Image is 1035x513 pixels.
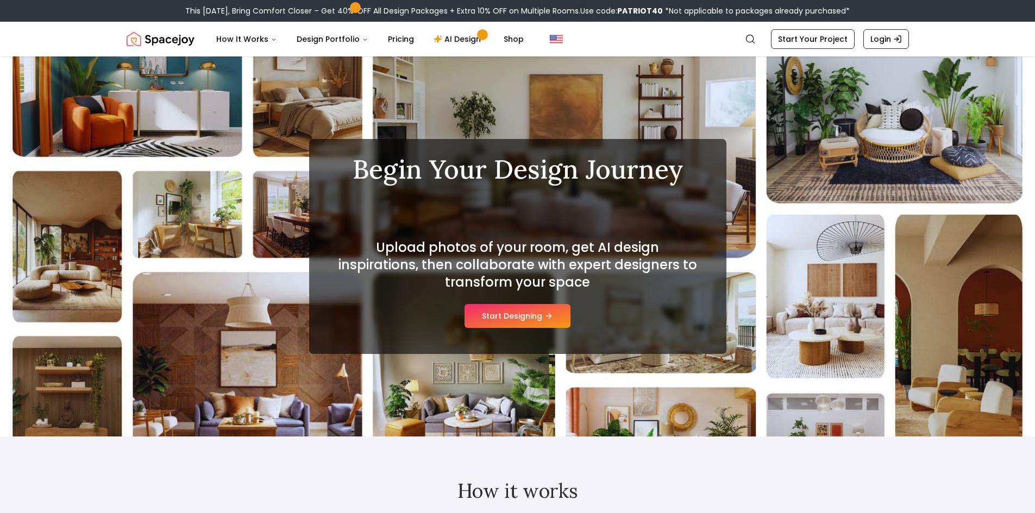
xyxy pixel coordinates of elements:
a: Pricing [379,28,423,50]
button: How It Works [208,28,286,50]
div: This [DATE], Bring Comfort Closer – Get 40% OFF All Design Packages + Extra 10% OFF on Multiple R... [185,5,850,16]
a: Spacejoy [127,28,195,50]
button: Design Portfolio [288,28,377,50]
span: Use code: [580,5,663,16]
a: Start Your Project [771,29,855,49]
span: *Not applicable to packages already purchased* [663,5,850,16]
a: AI Design [425,28,493,50]
img: United States [550,33,563,46]
h2: How it works [187,480,848,502]
img: Spacejoy Logo [127,28,195,50]
a: Login [863,29,909,49]
nav: Main [208,28,532,50]
button: Start Designing [465,304,570,328]
h1: Begin Your Design Journey [335,156,700,182]
a: Shop [495,28,532,50]
nav: Global [127,22,909,56]
b: PATRIOT40 [617,5,663,16]
h2: Upload photos of your room, get AI design inspirations, then collaborate with expert designers to... [335,239,700,291]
